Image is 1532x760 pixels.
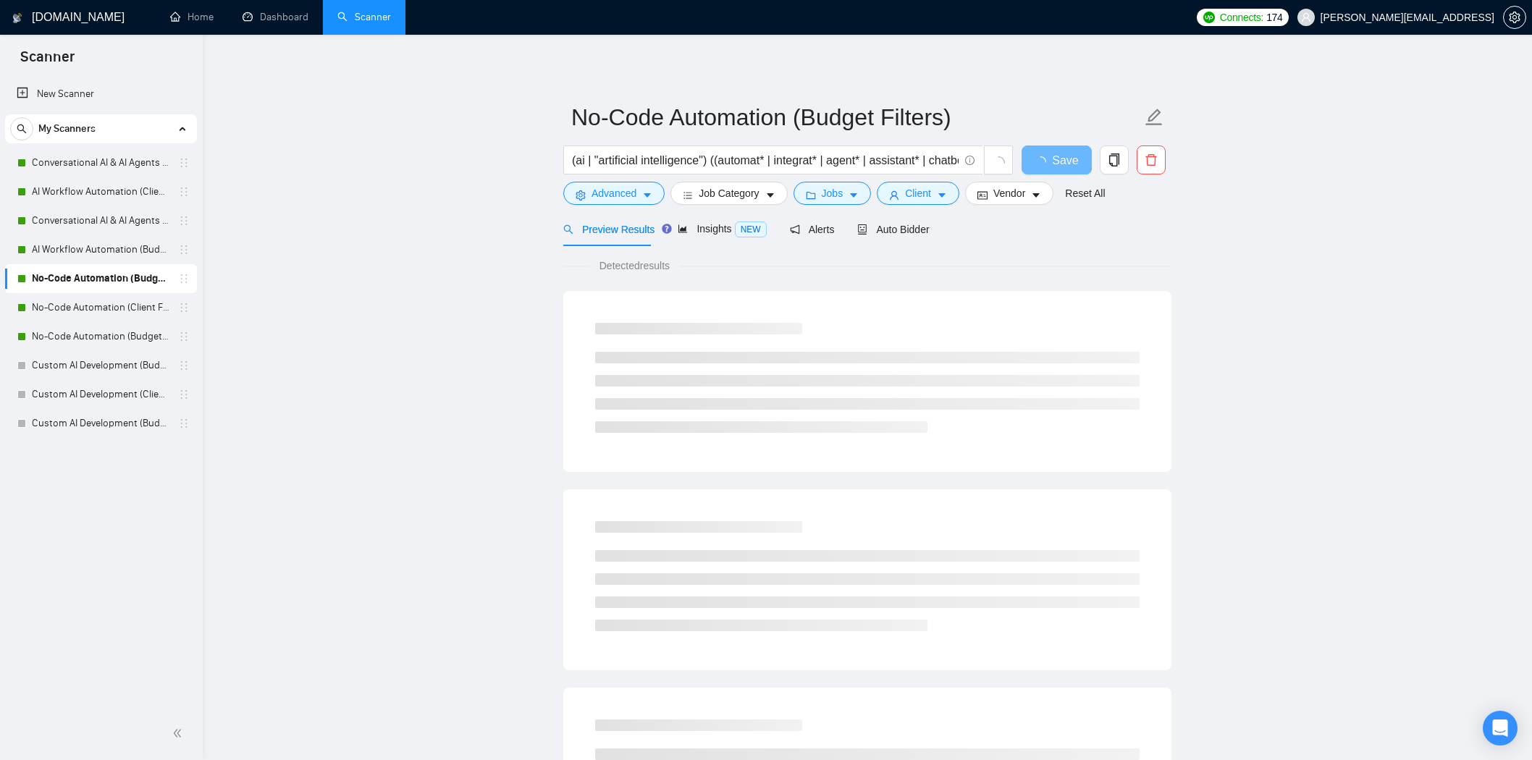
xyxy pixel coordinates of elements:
[1203,12,1215,23] img: upwork-logo.png
[337,11,391,23] a: searchScanner
[572,151,959,169] input: Search Freelance Jobs...
[965,182,1053,205] button: idcardVendorcaret-down
[1137,153,1165,166] span: delete
[822,185,843,201] span: Jobs
[571,99,1142,135] input: Scanner name...
[857,224,929,235] span: Auto Bidder
[1503,6,1526,29] button: setting
[977,190,988,200] span: idcard
[12,7,22,30] img: logo
[1483,711,1518,746] div: Open Intercom Messenger
[5,80,197,109] li: New Scanner
[32,206,169,235] a: Conversational AI & AI Agents (Budget Filters)
[32,148,169,177] a: Conversational AI & AI Agents (Client Filters)
[849,190,859,200] span: caret-down
[965,156,975,165] span: info-circle
[992,156,1005,169] span: loading
[1301,12,1311,22] span: user
[937,190,947,200] span: caret-down
[32,264,169,293] a: No-Code Automation (Budget Filters)
[1504,12,1525,23] span: setting
[877,182,959,205] button: userClientcaret-down
[170,11,214,23] a: homeHome
[889,190,899,200] span: user
[1137,145,1166,174] button: delete
[794,182,872,205] button: folderJobscaret-down
[683,190,693,200] span: bars
[178,273,190,284] span: holder
[905,185,931,201] span: Client
[660,222,673,235] div: Tooltip anchor
[592,185,636,201] span: Advanced
[642,190,652,200] span: caret-down
[1503,12,1526,23] a: setting
[1145,108,1163,127] span: edit
[1022,145,1092,174] button: Save
[678,223,766,235] span: Insights
[5,114,197,438] li: My Scanners
[1100,153,1128,166] span: copy
[857,224,867,235] span: robot
[178,215,190,227] span: holder
[790,224,800,235] span: notification
[790,224,835,235] span: Alerts
[32,351,169,380] a: Custom AI Development (Budget Filter)
[178,244,190,256] span: holder
[32,235,169,264] a: AI Workflow Automation (Budget Filters)
[1052,151,1078,169] span: Save
[699,185,759,201] span: Job Category
[1031,190,1041,200] span: caret-down
[17,80,185,109] a: New Scanner
[1065,185,1105,201] a: Reset All
[178,302,190,313] span: holder
[32,409,169,438] a: Custom AI Development (Budget Filters)
[589,258,680,274] span: Detected results
[178,418,190,429] span: holder
[178,360,190,371] span: holder
[178,157,190,169] span: holder
[178,389,190,400] span: holder
[178,331,190,342] span: holder
[32,293,169,322] a: No-Code Automation (Client Filters)
[1220,9,1263,25] span: Connects:
[1266,9,1282,25] span: 174
[9,46,86,77] span: Scanner
[1035,156,1052,168] span: loading
[1100,145,1129,174] button: copy
[172,726,187,740] span: double-left
[11,124,33,134] span: search
[670,182,787,205] button: barsJob Categorycaret-down
[576,190,586,200] span: setting
[563,224,573,235] span: search
[735,221,767,237] span: NEW
[678,224,688,234] span: area-chart
[563,182,665,205] button: settingAdvancedcaret-down
[38,114,96,143] span: My Scanners
[993,185,1025,201] span: Vendor
[32,322,169,351] a: No-Code Automation (Budget Filters W4, Aug)
[563,224,655,235] span: Preview Results
[32,380,169,409] a: Custom AI Development (Client Filters)
[32,177,169,206] a: AI Workflow Automation (Client Filters)
[10,117,33,140] button: search
[178,186,190,198] span: holder
[765,190,775,200] span: caret-down
[243,11,308,23] a: dashboardDashboard
[806,190,816,200] span: folder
